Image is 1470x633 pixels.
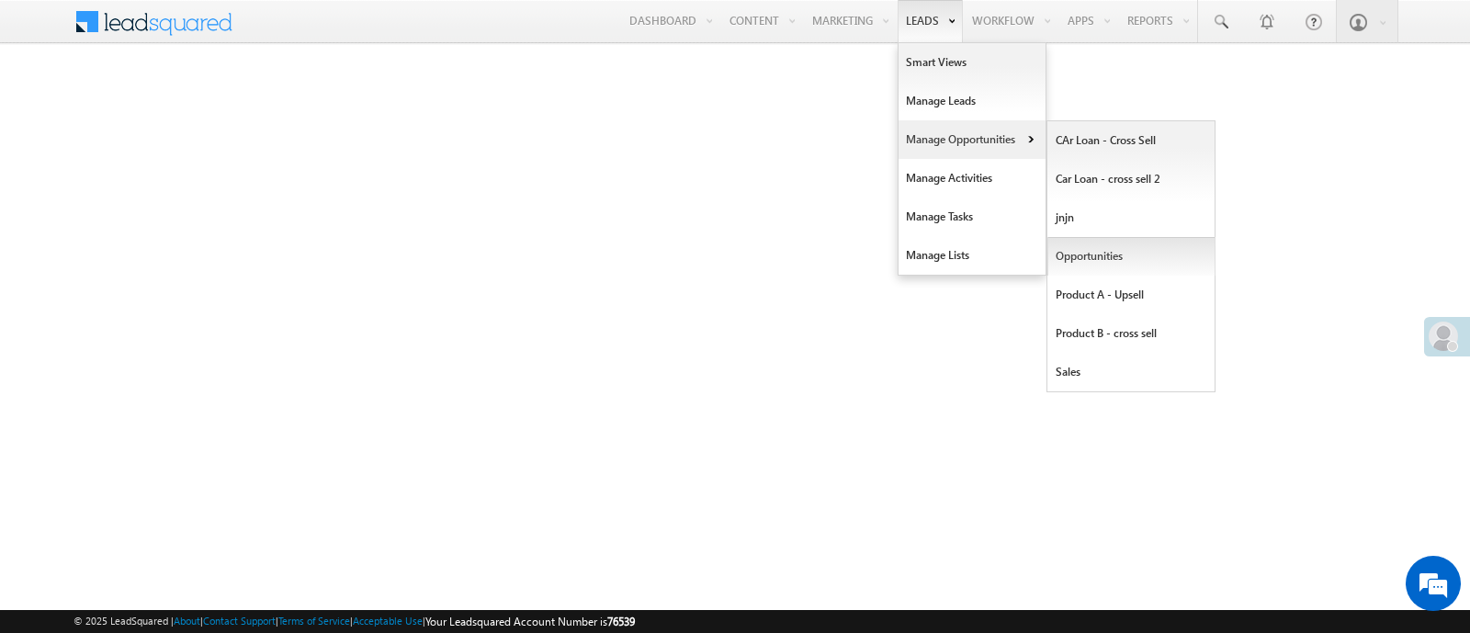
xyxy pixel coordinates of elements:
a: jnjn [1047,198,1216,237]
span: 76539 [607,615,635,628]
a: Manage Lists [899,236,1046,275]
a: Manage Tasks [899,198,1046,236]
span: © 2025 LeadSquared | | | | | [73,613,635,630]
a: Terms of Service [278,615,350,627]
a: Product A - Upsell [1047,276,1216,314]
a: Car Loan - cross sell 2 [1047,160,1216,198]
a: Manage Activities [899,159,1046,198]
span: Your Leadsquared Account Number is [425,615,635,628]
a: CAr Loan - Cross Sell [1047,121,1216,160]
a: Sales [1047,353,1216,391]
a: Contact Support [203,615,276,627]
a: Acceptable Use [353,615,423,627]
a: About [174,615,200,627]
a: Manage Opportunities [899,120,1046,159]
a: Manage Leads [899,82,1046,120]
a: Product B - cross sell [1047,314,1216,353]
a: Opportunities [1047,237,1216,276]
a: Smart Views [899,43,1046,82]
